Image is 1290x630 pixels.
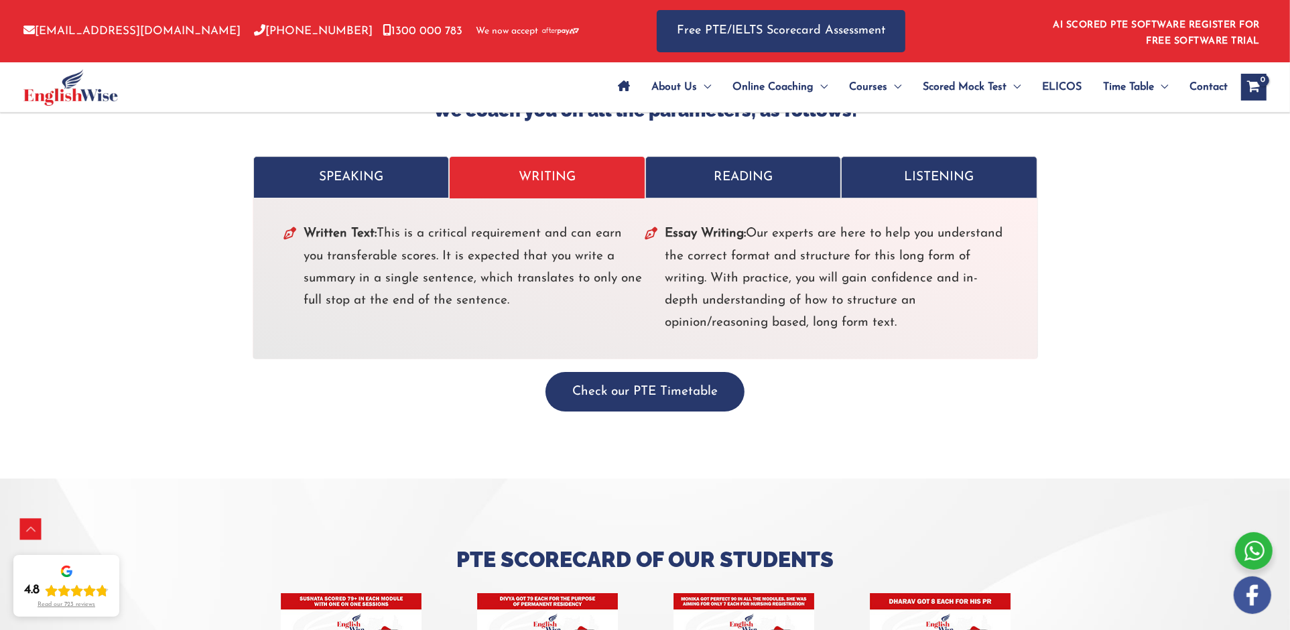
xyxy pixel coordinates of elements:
div: 4.8 [24,582,40,598]
span: Time Table [1103,64,1154,111]
p: LISTENING [855,166,1023,188]
img: cropped-ew-logo [23,69,118,106]
strong: Essay Writing: [665,227,747,240]
li: This is a critical requirement and can earn you transferable scores. It is expected that you writ... [284,223,645,312]
span: Menu Toggle [1154,64,1168,111]
aside: Header Widget 1 [1045,9,1267,53]
span: We now accept [476,25,538,38]
li: Our experts are here to help you understand the correct format and structure for this long form o... [645,223,1007,334]
a: ELICOS [1031,64,1092,111]
span: Online Coaching [732,64,814,111]
a: Free PTE/IELTS Scorecard Assessment [657,10,905,52]
a: Scored Mock TestMenu Toggle [912,64,1031,111]
nav: Site Navigation: Main Menu [607,64,1228,111]
span: Menu Toggle [814,64,828,111]
span: Contact [1189,64,1228,111]
span: Menu Toggle [887,64,901,111]
a: Time TableMenu Toggle [1092,64,1179,111]
span: Menu Toggle [697,64,711,111]
span: Menu Toggle [1007,64,1021,111]
a: CoursesMenu Toggle [838,64,912,111]
a: AI SCORED PTE SOFTWARE REGISTER FOR FREE SOFTWARE TRIAL [1053,20,1261,46]
div: Rating: 4.8 out of 5 [24,582,109,598]
a: View Shopping Cart, empty [1241,74,1267,101]
span: About Us [651,64,697,111]
strong: Written Text: [304,227,377,240]
span: ELICOS [1042,64,1082,111]
a: [PHONE_NUMBER] [254,25,373,37]
a: [EMAIL_ADDRESS][DOMAIN_NAME] [23,25,241,37]
p: READING [659,166,828,188]
p: SPEAKING [267,166,436,188]
a: Check our PTE Timetable [545,385,745,398]
a: Online CoachingMenu Toggle [722,64,838,111]
span: Courses [849,64,887,111]
a: Contact [1179,64,1228,111]
a: About UsMenu Toggle [641,64,722,111]
p: WRITING [463,166,631,188]
div: Read our 723 reviews [38,601,95,609]
span: Scored Mock Test [923,64,1007,111]
button: Check our PTE Timetable [545,372,745,412]
a: 1300 000 783 [383,25,462,37]
img: Afterpay-Logo [542,27,579,35]
img: white-facebook.png [1234,576,1271,614]
h3: Pte Scorecard of Our Students [253,546,1037,574]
